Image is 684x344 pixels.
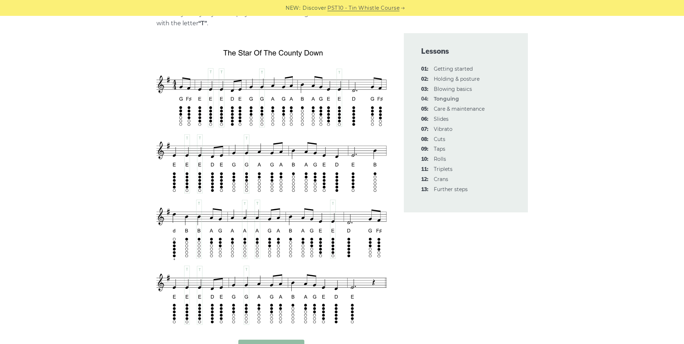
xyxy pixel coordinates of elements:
[421,145,428,154] span: 09:
[421,185,428,194] span: 13:
[421,85,428,94] span: 03:
[434,156,446,162] a: 10:Rolls
[421,165,428,174] span: 11:
[434,86,472,92] a: 03:Blowing basics
[156,43,387,325] img: Star Of The County Down - Tin Whistle Tonguing Example
[434,106,485,112] a: 05:Care & maintenance
[421,65,428,74] span: 01:
[198,20,207,27] strong: “T”
[421,155,428,164] span: 10:
[434,186,468,193] a: 13:Further steps
[434,66,473,72] a: 01:Getting started
[434,96,459,102] strong: Tonguing
[421,125,428,134] span: 07:
[434,176,448,182] a: 12:Crans
[434,116,449,122] a: 06:Slides
[421,135,428,144] span: 08:
[421,115,428,124] span: 06:
[434,136,445,142] a: 08:Cuts
[421,175,428,184] span: 12:
[434,146,445,152] a: 09:Taps
[421,105,428,114] span: 05:
[421,46,511,56] span: Lessons
[421,95,428,103] span: 04:
[421,75,428,84] span: 02:
[286,4,300,12] span: NEW:
[434,166,453,172] a: 11:Triplets
[327,4,400,12] a: PST10 - Tin Whistle Course
[434,126,453,132] a: 07:Vibrato
[434,76,480,82] a: 02:Holding & posture
[303,4,326,12] span: Discover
